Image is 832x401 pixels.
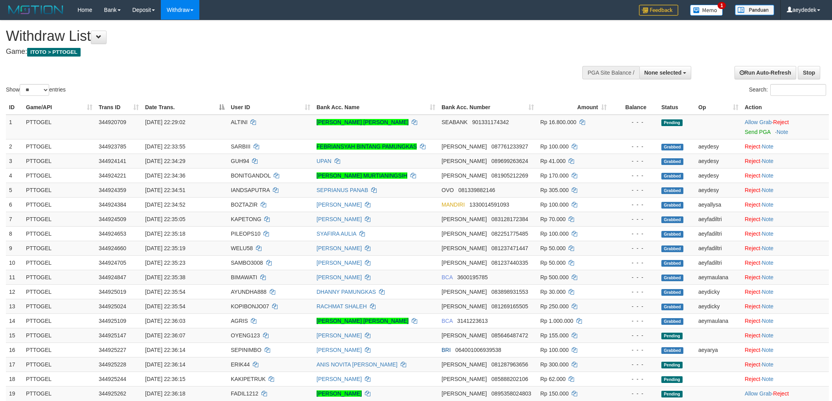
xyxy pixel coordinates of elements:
[6,284,23,299] td: 12
[745,332,760,339] a: Reject
[442,216,487,222] span: [PERSON_NAME]
[491,231,528,237] span: Copy 082251775485 to clipboard
[442,119,468,125] span: SEABANK
[442,376,487,382] span: [PERSON_NAME]
[99,318,126,324] span: 344925109
[99,289,126,295] span: 344925019
[613,302,655,310] div: - - -
[442,231,487,237] span: [PERSON_NAME]
[142,100,228,115] th: Date Trans.: activate to sort column descending
[639,5,678,16] img: Feedback.jpg
[661,144,683,150] span: Grabbed
[23,154,96,168] td: PTTOGEL
[639,66,692,79] button: None selected
[661,216,683,223] span: Grabbed
[442,245,487,251] span: [PERSON_NAME]
[613,288,655,296] div: - - -
[742,270,829,284] td: ·
[695,342,742,357] td: aeyarya
[695,299,742,313] td: aeydicky
[491,376,528,382] span: Copy 085888202106 to clipboard
[695,197,742,212] td: aeyallysa
[442,274,453,280] span: BCA
[231,245,253,251] span: WELU58
[491,361,528,368] span: Copy 081287963656 to clipboard
[6,139,23,154] td: 2
[438,100,537,115] th: Bank Acc. Number: activate to sort column ascending
[6,212,23,226] td: 7
[96,100,142,115] th: Trans ID: activate to sort column ascending
[231,318,248,324] span: AGRIS
[742,328,829,342] td: ·
[745,119,771,125] a: Allow Grab
[145,318,185,324] span: [DATE] 22:36:03
[231,361,250,368] span: ERIK44
[762,274,774,280] a: Note
[745,260,760,266] a: Reject
[469,201,509,208] span: Copy 1330014591093 to clipboard
[644,70,682,76] span: None selected
[745,143,760,150] a: Reject
[442,187,454,193] span: OVO
[742,313,829,328] td: ·
[491,289,528,295] span: Copy 083898931553 to clipboard
[661,119,683,126] span: Pending
[23,115,96,139] td: PTTOGEL
[317,143,417,150] a: FEBRIANSYAH BINTANG PAMUNGKAS
[457,274,488,280] span: Copy 3600195785 to clipboard
[231,231,261,237] span: PILEOPS10
[745,172,760,179] a: Reject
[145,158,185,164] span: [DATE] 22:34:29
[742,357,829,372] td: ·
[6,313,23,328] td: 14
[23,139,96,154] td: PTTOGEL
[442,172,487,179] span: [PERSON_NAME]
[231,187,270,193] span: IANDSAPUTRA
[145,119,185,125] span: [DATE] 22:29:02
[661,304,683,310] span: Grabbed
[99,216,126,222] span: 344924509
[6,168,23,183] td: 4
[540,158,566,164] span: Rp 41.000
[762,332,774,339] a: Note
[742,372,829,386] td: ·
[540,289,566,295] span: Rp 30.000
[613,143,655,150] div: - - -
[317,187,368,193] a: SEPRIANUS PANAB
[540,119,576,125] span: Rp 16.800.000
[745,347,760,353] a: Reject
[491,158,528,164] span: Copy 089699263624 to clipboard
[540,172,569,179] span: Rp 170.000
[23,357,96,372] td: PTTOGEL
[613,375,655,383] div: - - -
[745,303,760,309] a: Reject
[661,158,683,165] span: Grabbed
[770,84,826,96] input: Search:
[27,48,81,57] span: ITOTO > PTTOGEL
[540,318,573,324] span: Rp 1.000.000
[762,201,774,208] a: Note
[540,303,569,309] span: Rp 250.000
[695,154,742,168] td: aeydesy
[23,342,96,357] td: PTTOGEL
[582,66,639,79] div: PGA Site Balance /
[458,187,495,193] span: Copy 081339882146 to clipboard
[23,372,96,386] td: PTTOGEL
[540,201,569,208] span: Rp 100.000
[231,332,260,339] span: OYENG123
[537,100,610,115] th: Amount: activate to sort column ascending
[231,143,250,150] span: SARBIII
[742,197,829,212] td: ·
[317,172,407,179] a: [PERSON_NAME] MURTIANINGSIH
[613,118,655,126] div: - - -
[6,197,23,212] td: 6
[145,361,185,368] span: [DATE] 22:36:14
[145,245,185,251] span: [DATE] 22:35:19
[231,289,267,295] span: AYUNDHA888
[613,172,655,179] div: - - -
[661,260,683,267] span: Grabbed
[745,376,760,382] a: Reject
[613,186,655,194] div: - - -
[6,48,547,56] h4: Game:
[745,187,760,193] a: Reject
